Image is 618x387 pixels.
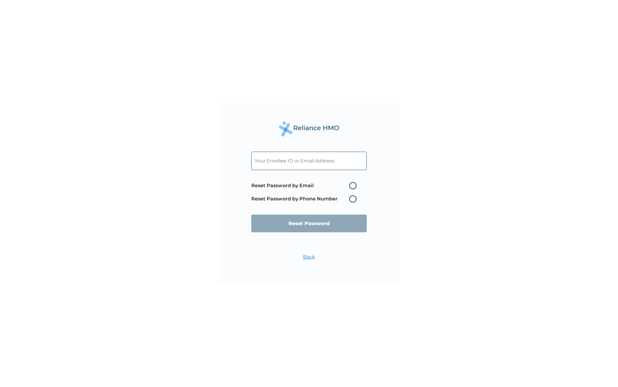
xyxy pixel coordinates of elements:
[303,254,315,260] a: Back
[251,179,359,206] span: Password reset method
[251,195,359,203] label: Reset Password by Phone Number
[251,215,367,232] input: Reset Password
[251,182,359,189] label: Reset Password by Email
[279,121,339,137] img: Reliance Health's Logo
[251,152,367,170] input: Your Enrollee ID or Email Address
